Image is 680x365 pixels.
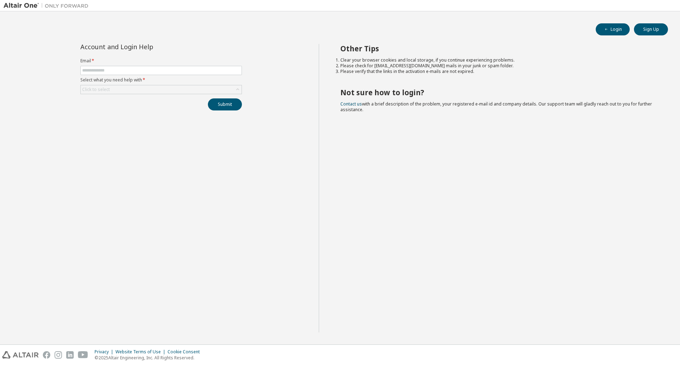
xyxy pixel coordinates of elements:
[4,2,92,9] img: Altair One
[43,351,50,359] img: facebook.svg
[340,88,656,97] h2: Not sure how to login?
[340,63,656,69] li: Please check for [EMAIL_ADDRESS][DOMAIN_NAME] mails in your junk or spam folder.
[340,101,652,113] span: with a brief description of the problem, your registered e-mail id and company details. Our suppo...
[95,355,204,361] p: © 2025 Altair Engineering, Inc. All Rights Reserved.
[2,351,39,359] img: altair_logo.svg
[340,44,656,53] h2: Other Tips
[95,349,115,355] div: Privacy
[340,57,656,63] li: Clear your browser cookies and local storage, if you continue experiencing problems.
[80,77,242,83] label: Select what you need help with
[80,58,242,64] label: Email
[634,23,668,35] button: Sign Up
[78,351,88,359] img: youtube.svg
[55,351,62,359] img: instagram.svg
[208,98,242,110] button: Submit
[340,101,362,107] a: Contact us
[66,351,74,359] img: linkedin.svg
[115,349,168,355] div: Website Terms of Use
[168,349,204,355] div: Cookie Consent
[596,23,630,35] button: Login
[80,44,210,50] div: Account and Login Help
[82,87,110,92] div: Click to select
[81,85,242,94] div: Click to select
[340,69,656,74] li: Please verify that the links in the activation e-mails are not expired.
